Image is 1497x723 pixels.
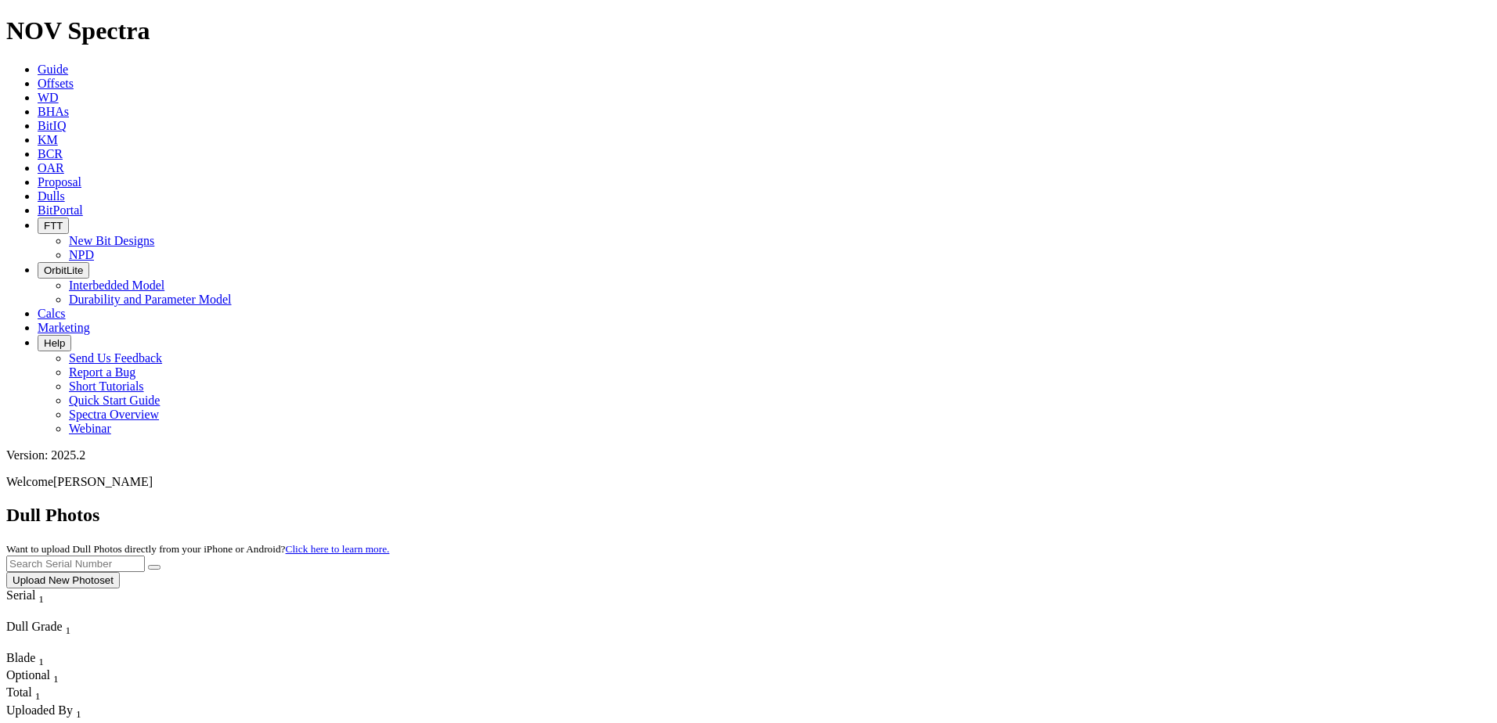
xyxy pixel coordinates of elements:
[38,218,69,234] button: FTT
[6,556,145,572] input: Search Serial Number
[6,588,73,620] div: Sort None
[38,307,66,320] a: Calcs
[6,637,116,651] div: Column Menu
[6,16,1491,45] h1: NOV Spectra
[69,379,144,393] a: Short Tutorials
[53,475,153,488] span: [PERSON_NAME]
[6,620,63,633] span: Dull Grade
[69,408,159,421] a: Spectra Overview
[66,620,71,633] span: Sort None
[6,606,73,620] div: Column Menu
[38,161,64,174] a: OAR
[38,119,66,132] a: BitIQ
[286,543,390,555] a: Click here to learn more.
[38,321,90,334] a: Marketing
[6,505,1491,526] h2: Dull Photos
[38,77,74,90] a: Offsets
[69,279,164,292] a: Interbedded Model
[6,651,35,664] span: Blade
[6,668,61,685] div: Sort None
[44,337,65,349] span: Help
[38,262,89,279] button: OrbitLite
[6,572,120,588] button: Upload New Photoset
[6,588,35,602] span: Serial
[69,293,232,306] a: Durability and Parameter Model
[44,264,83,276] span: OrbitLite
[69,248,94,261] a: NPD
[38,63,68,76] a: Guide
[69,234,154,247] a: New Bit Designs
[6,651,61,668] div: Blade Sort None
[35,685,41,699] span: Sort None
[6,448,1491,462] div: Version: 2025.2
[6,620,116,637] div: Dull Grade Sort None
[35,691,41,703] sub: 1
[6,543,389,555] small: Want to upload Dull Photos directly from your iPhone or Android?
[69,422,111,435] a: Webinar
[69,351,162,365] a: Send Us Feedback
[6,703,153,721] div: Uploaded By Sort None
[38,588,44,602] span: Sort None
[6,685,61,703] div: Sort None
[38,656,44,667] sub: 1
[38,593,44,605] sub: 1
[6,668,50,682] span: Optional
[38,91,59,104] a: WD
[66,624,71,636] sub: 1
[76,708,81,720] sub: 1
[38,189,65,203] a: Dulls
[69,394,160,407] a: Quick Start Guide
[6,703,73,717] span: Uploaded By
[76,703,81,717] span: Sort None
[6,620,116,651] div: Sort None
[38,175,81,189] a: Proposal
[53,668,59,682] span: Sort None
[6,668,61,685] div: Optional Sort None
[53,673,59,685] sub: 1
[6,651,61,668] div: Sort None
[38,133,58,146] a: KM
[6,685,32,699] span: Total
[6,475,1491,489] p: Welcome
[38,203,83,217] a: BitPortal
[6,588,73,606] div: Serial Sort None
[6,685,61,703] div: Total Sort None
[38,105,69,118] a: BHAs
[38,147,63,160] a: BCR
[38,651,44,664] span: Sort None
[69,365,135,379] a: Report a Bug
[38,335,71,351] button: Help
[44,220,63,232] span: FTT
